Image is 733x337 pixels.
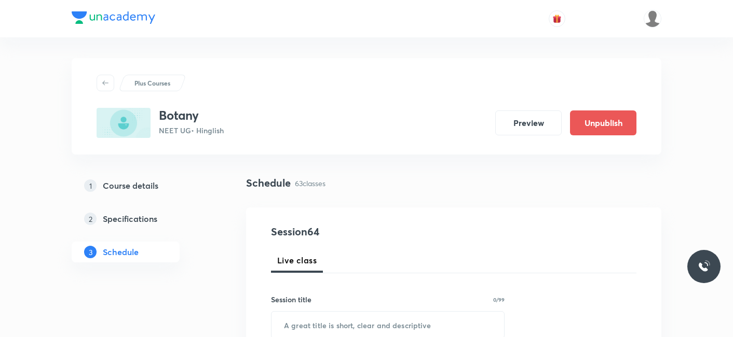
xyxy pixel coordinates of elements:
[295,178,325,189] p: 63 classes
[246,175,291,191] h4: Schedule
[134,78,170,88] p: Plus Courses
[72,11,155,26] a: Company Logo
[493,297,505,302] p: 0/99
[72,175,213,196] a: 1Course details
[698,260,710,273] img: ttu
[495,110,562,135] button: Preview
[644,10,661,27] img: Mukesh Gupta
[97,108,151,138] img: 66262B10-BAAE-4FFD-B441-A633B099D7B6_plus.png
[103,213,157,225] h5: Specifications
[84,213,97,225] p: 2
[103,179,158,192] h5: Course details
[271,294,311,305] h6: Session title
[72,11,155,24] img: Company Logo
[84,246,97,258] p: 3
[570,110,636,135] button: Unpublish
[84,179,97,192] p: 1
[159,125,224,136] p: NEET UG • Hinglish
[549,10,565,27] button: avatar
[103,246,139,258] h5: Schedule
[271,224,460,240] h4: Session 64
[72,208,213,229] a: 2Specifications
[552,14,562,23] img: avatar
[159,108,224,123] h3: Botany
[277,254,317,266] span: Live class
